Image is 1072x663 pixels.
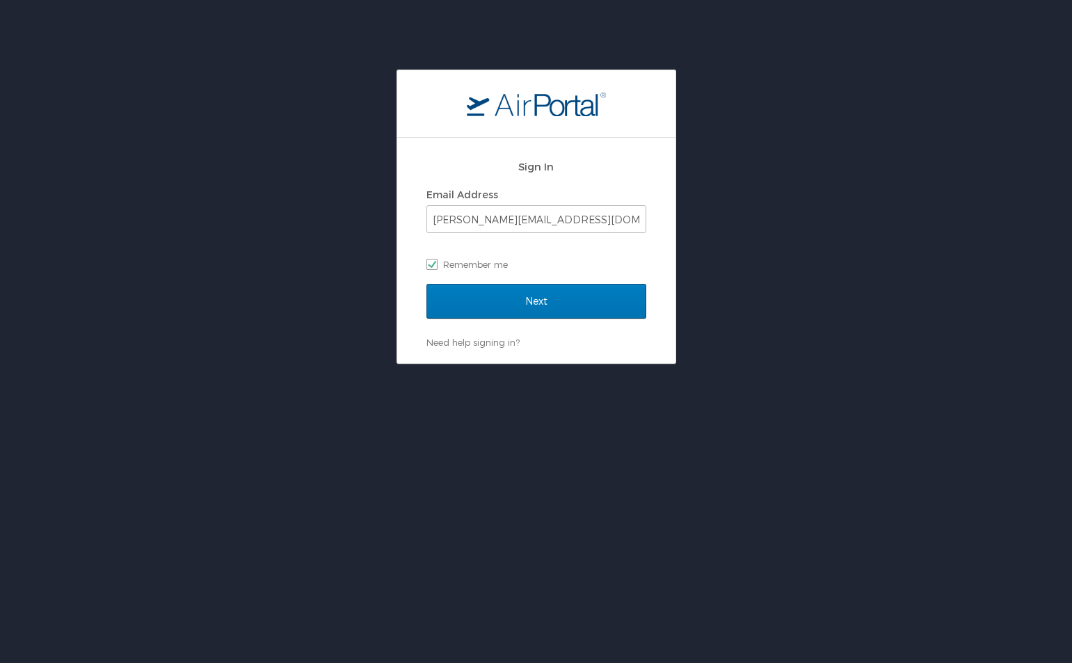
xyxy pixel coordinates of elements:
label: Email Address [426,189,498,200]
h2: Sign In [426,159,646,175]
img: logo [467,91,606,116]
label: Remember me [426,254,646,275]
input: Next [426,284,646,319]
a: Need help signing in? [426,337,520,348]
